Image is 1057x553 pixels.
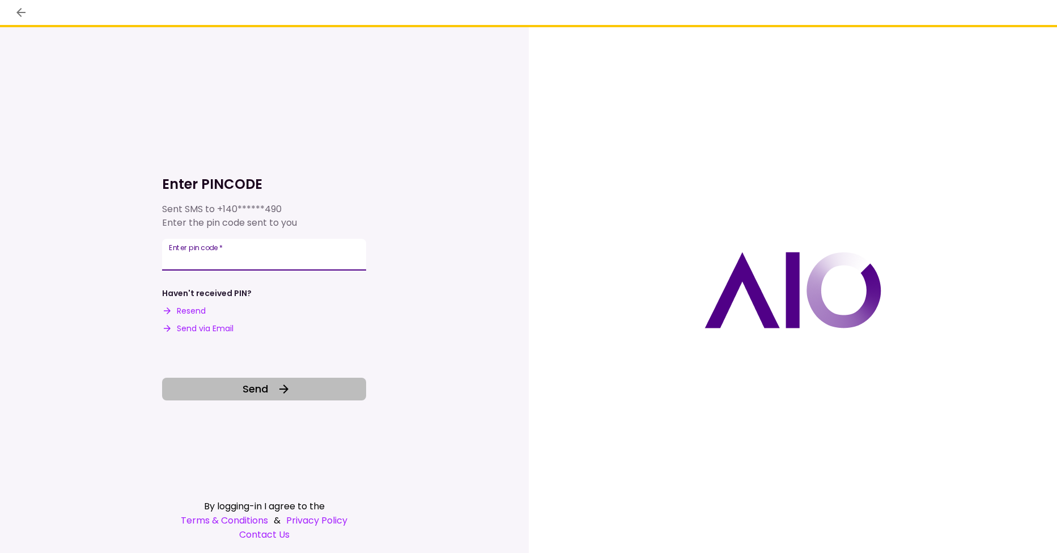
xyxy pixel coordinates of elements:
span: Send [243,381,268,396]
label: Enter pin code [169,243,223,252]
div: & [162,513,366,527]
div: Haven't received PIN? [162,288,252,299]
a: Terms & Conditions [181,513,268,527]
a: Privacy Policy [286,513,347,527]
h1: Enter PINCODE [162,175,366,193]
img: AIO logo [704,252,881,328]
div: By logging-in I agree to the [162,499,366,513]
div: Sent SMS to Enter the pin code sent to you [162,202,366,230]
button: back [11,3,31,22]
button: Send [162,378,366,400]
a: Contact Us [162,527,366,542]
button: Resend [162,305,206,317]
button: Send via Email [162,323,234,335]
